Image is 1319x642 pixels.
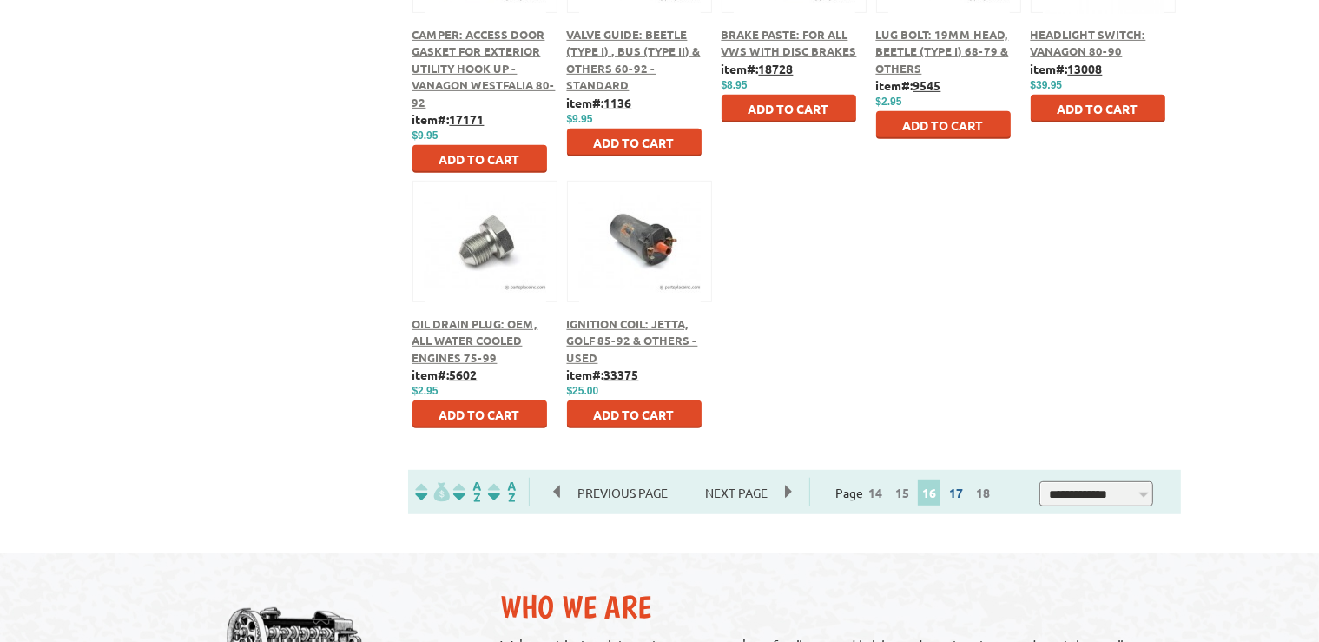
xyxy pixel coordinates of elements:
b: item#: [876,77,941,93]
u: 18728 [759,61,794,76]
button: Add to Cart [412,400,547,428]
h2: Who We Are [500,588,1163,625]
u: 5602 [450,367,478,382]
span: $2.95 [876,96,902,108]
u: 33375 [604,367,639,382]
a: Brake Paste: for all VWs with Disc Brakes [722,27,857,59]
span: Previous Page [560,480,685,506]
span: 16 [918,480,940,506]
a: Oil Drain Plug: OEM, All Water Cooled Engines 75-99 [412,316,538,365]
span: $9.95 [412,129,439,142]
button: Add to Cart [567,400,702,428]
a: 18 [972,485,994,500]
u: 9545 [913,77,941,93]
a: Next Page [688,485,785,500]
button: Add to Cart [876,111,1011,139]
a: Lug Bolt: 19mm Head, Beetle (Type I) 68-79 & Others [876,27,1009,76]
span: Add to Cart [594,407,675,422]
a: Headlight Switch: Vanagon 80-90 [1031,27,1146,59]
a: Ignition Coil: Jetta, Golf 85-92 & Others - Used [567,316,698,365]
u: 1136 [604,95,632,110]
span: Add to Cart [439,151,520,167]
span: Add to Cart [903,117,984,133]
span: $25.00 [567,385,599,397]
a: 15 [891,485,913,500]
u: 13008 [1068,61,1103,76]
b: item#: [412,111,485,127]
b: item#: [722,61,794,76]
button: Add to Cart [1031,95,1165,122]
img: Sort by Sales Rank [485,482,519,502]
span: Add to Cart [749,101,829,116]
button: Add to Cart [412,145,547,173]
span: $8.95 [722,79,748,91]
img: filterpricelow.svg [415,482,450,502]
button: Add to Cart [567,129,702,156]
a: Previous Page [554,485,688,500]
img: Sort by Headline [450,482,485,502]
a: 17 [945,485,967,500]
span: $9.95 [567,113,593,125]
u: 17171 [450,111,485,127]
b: item#: [1031,61,1103,76]
span: Add to Cart [1058,101,1138,116]
b: item#: [567,95,632,110]
a: Camper: Access Door Gasket for Exterior Utility Hook Up - Vanagon Westfalia 80-92 [412,27,556,109]
div: Page [809,478,1019,507]
b: item#: [412,367,478,382]
button: Add to Cart [722,95,856,122]
a: 14 [864,485,887,500]
a: Valve Guide: Beetle (Type I) , Bus (Type II) & Others 60-92 - Standard [567,27,701,93]
span: Add to Cart [439,407,520,422]
span: Next Page [688,480,785,506]
span: $39.95 [1031,79,1063,91]
span: $2.95 [412,385,439,397]
b: item#: [567,367,639,382]
span: Add to Cart [594,135,675,150]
